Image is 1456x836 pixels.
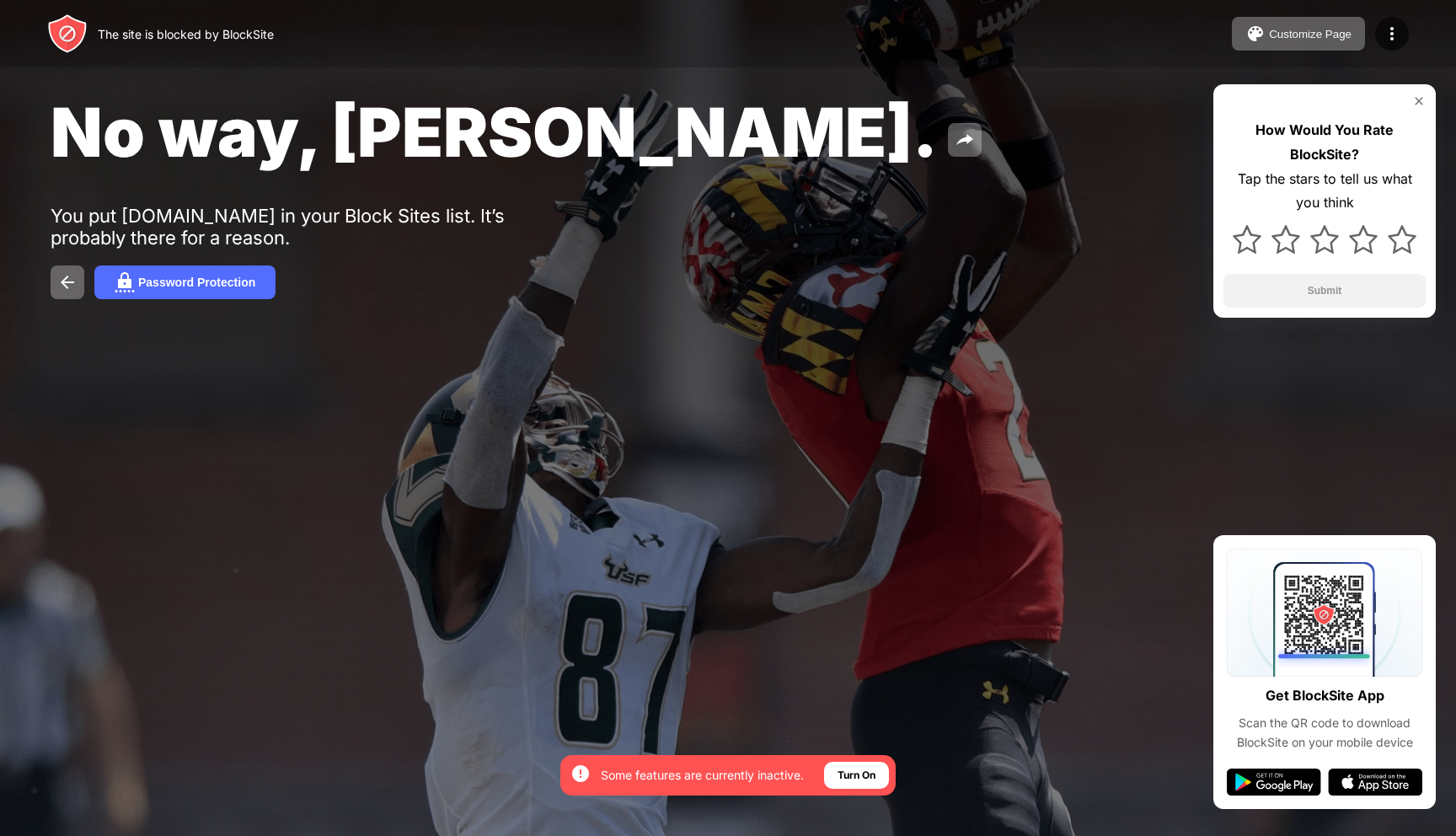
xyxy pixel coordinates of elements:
[1245,24,1266,44] img: pallet.svg
[1388,225,1416,254] img: star.svg
[1223,118,1426,167] div: How Would You Rate BlockSite?
[1232,17,1365,51] button: Customize Page
[570,764,591,784] img: error-circle-white.svg
[138,276,255,289] div: Password Protection
[47,13,88,54] img: header-logo.svg
[1271,225,1300,254] img: star.svg
[1412,94,1426,108] img: rate-us-close.svg
[1233,225,1261,254] img: star.svg
[98,27,274,41] div: The site is blocked by BlockSite
[1328,769,1422,796] img: app-store.svg
[955,130,975,150] img: share.svg
[601,767,804,784] div: Some features are currently inactive.
[51,205,571,249] div: You put [DOMAIN_NAME] in your Block Sites list. It’s probably there for a reason.
[1223,167,1426,216] div: Tap the stars to tell us what you think
[1310,225,1339,254] img: star.svg
[94,265,276,299] button: Password Protection
[115,272,135,292] img: password.svg
[1269,28,1352,40] div: Customize Page
[1382,24,1402,44] img: menu-icon.svg
[1349,225,1378,254] img: star.svg
[51,91,938,173] span: No way, [PERSON_NAME].
[57,272,78,292] img: back.svg
[1227,714,1422,752] div: Scan the QR code to download BlockSite on your mobile device
[1223,274,1426,308] button: Submit
[1227,769,1321,796] img: google-play.svg
[1227,549,1422,677] img: qrcode.svg
[1266,683,1384,708] div: Get BlockSite App
[838,767,875,784] div: Turn On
